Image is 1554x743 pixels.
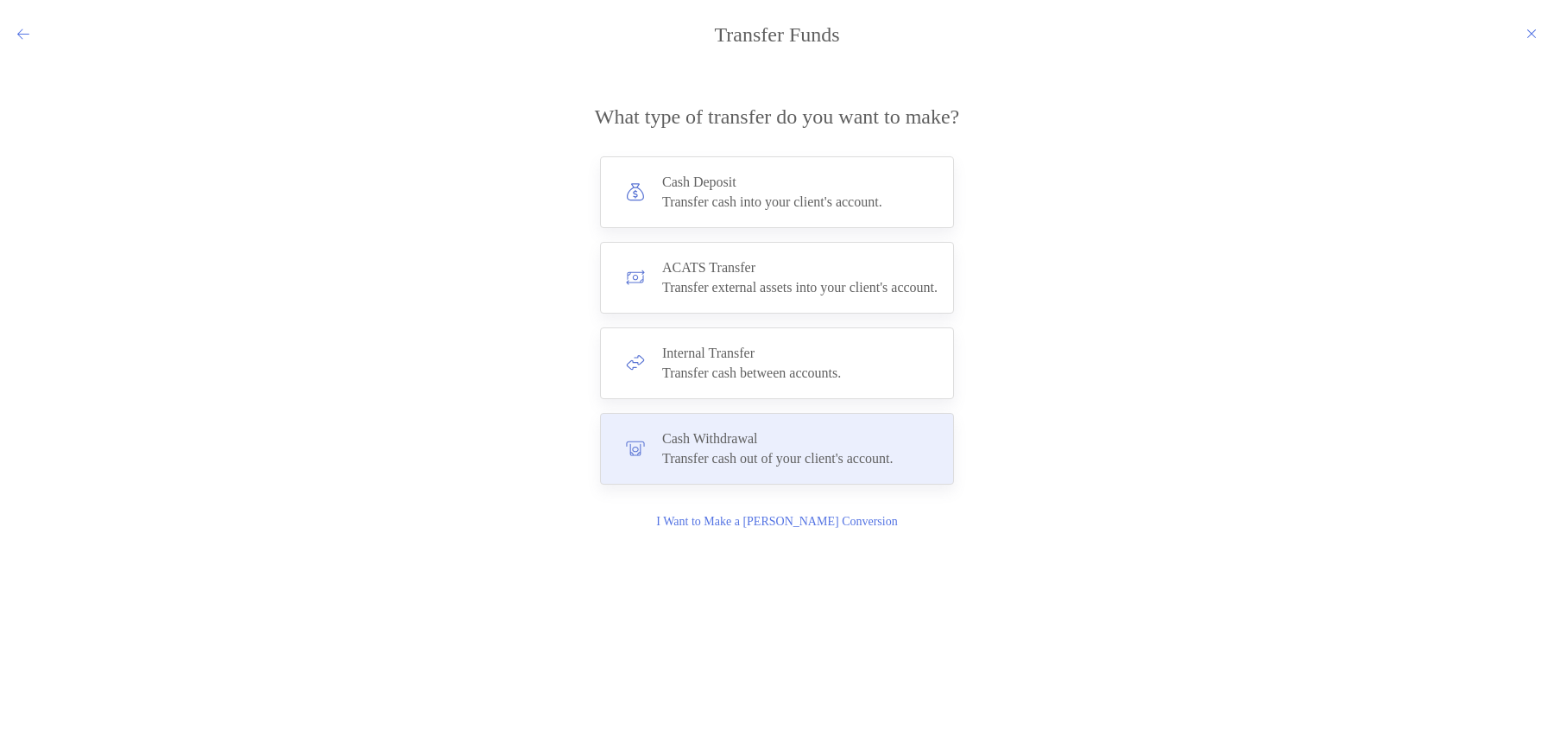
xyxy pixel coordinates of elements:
img: button icon [626,439,645,458]
img: button icon [626,353,645,372]
h4: What type of transfer do you want to make? [595,105,960,129]
h4: Cash Deposit [662,175,882,190]
h4: Internal Transfer [662,346,841,361]
h4: Cash Withdrawal [662,431,894,447]
div: Transfer cash into your client's account. [662,194,882,210]
p: I Want to Make a [PERSON_NAME] Conversion [656,512,897,531]
div: Transfer cash between accounts. [662,365,841,381]
h4: ACATS Transfer [662,260,938,276]
img: button icon [626,268,645,287]
div: Transfer external assets into your client's account. [662,280,938,295]
img: button icon [626,182,645,201]
div: Transfer cash out of your client's account. [662,451,894,467]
